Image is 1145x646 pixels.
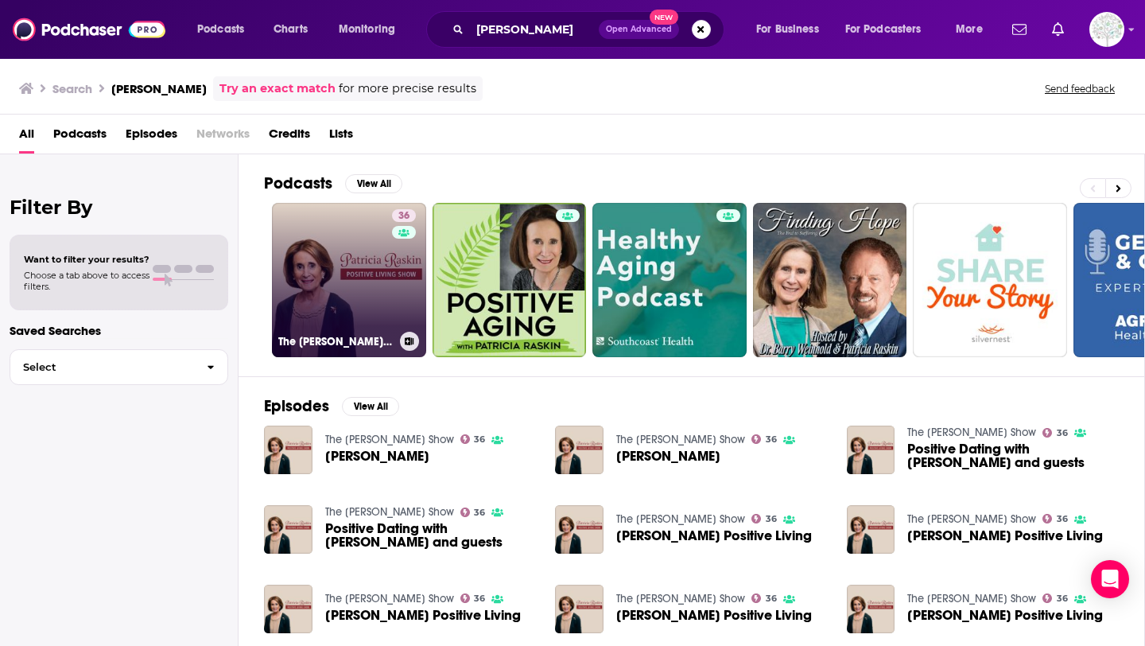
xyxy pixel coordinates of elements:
h2: Filter By [10,196,228,219]
a: Patricia Raskin's Positive Living [555,585,604,633]
a: PodcastsView All [264,173,402,193]
a: Patricia Raskin's Positive Living [907,529,1103,543]
span: [PERSON_NAME] [616,449,720,463]
a: 36 [1042,428,1068,438]
a: Patricia Raskin's Positive Living [847,585,895,633]
span: Logged in as WunderTanya [1089,12,1124,47]
a: 36 [1042,514,1068,523]
a: 36 [751,514,777,523]
span: [PERSON_NAME] Positive Living [325,609,521,622]
button: View All [342,397,399,416]
span: 36 [474,595,485,602]
button: Send feedback [1040,82,1120,95]
span: Monitoring [339,18,395,41]
a: Patricia Raskin's Positive Living [616,609,812,622]
div: Search podcasts, credits, & more... [441,11,739,48]
span: Select [10,362,194,372]
span: Charts [274,18,308,41]
a: Lists [329,121,353,154]
a: The Patricia Raskin Show [907,592,1036,605]
span: [PERSON_NAME] [325,449,429,463]
a: 36 [1042,593,1068,603]
span: 36 [766,436,777,443]
img: Positive Dating with Patricia Raskin and guests [264,505,312,554]
a: The Patricia Raskin Show [907,426,1036,439]
span: 36 [474,436,485,443]
h2: Episodes [264,396,329,416]
span: 36 [766,516,777,523]
span: 36 [1057,595,1068,602]
span: Open Advanced [606,25,672,33]
h3: The [PERSON_NAME] Show [278,335,394,348]
img: Patricia Raskin's Positive Living [555,505,604,554]
button: open menu [945,17,1003,42]
span: [PERSON_NAME] Positive Living [907,529,1103,543]
a: Podcasts [53,121,107,154]
a: Charts [263,17,317,42]
img: Patricia Raskin's Positive Living [847,505,895,554]
h2: Podcasts [264,173,332,193]
p: Saved Searches [10,323,228,338]
button: Show profile menu [1089,12,1124,47]
span: For Business [756,18,819,41]
span: Choose a tab above to access filters. [24,270,149,292]
a: The Patricia Raskin Show [616,433,745,446]
a: 36 [460,508,486,517]
span: Positive Dating with [PERSON_NAME] and guests [325,522,537,549]
a: The Patricia Raskin Show [325,433,454,446]
a: Patricia Raskin [555,426,604,474]
div: Open Intercom Messenger [1091,560,1129,598]
img: User Profile [1089,12,1124,47]
a: Episodes [126,121,177,154]
button: Open AdvancedNew [599,20,679,39]
a: Show notifications dropdown [1006,16,1033,43]
a: Patricia Raskin's Positive Living [907,609,1103,622]
span: Podcasts [197,18,244,41]
a: EpisodesView All [264,396,399,416]
img: Patricia Raskin's Positive Living [264,585,312,633]
input: Search podcasts, credits, & more... [470,17,599,42]
button: open menu [328,17,416,42]
a: Positive Dating with Patricia Raskin and guests [325,522,537,549]
img: Podchaser - Follow, Share and Rate Podcasts [13,14,165,45]
button: open menu [835,17,945,42]
span: 36 [1057,516,1068,523]
button: open menu [186,17,265,42]
span: More [956,18,983,41]
span: [PERSON_NAME] Positive Living [907,609,1103,622]
span: Networks [196,121,250,154]
a: The Patricia Raskin Show [325,592,454,605]
a: Patricia Raskin's Positive Living [616,529,812,543]
img: Patricia Raskin [264,426,312,474]
span: 36 [398,208,409,224]
a: Show notifications dropdown [1046,16,1070,43]
span: For Podcasters [845,18,922,41]
span: [PERSON_NAME] Positive Living [616,609,812,622]
img: Positive Dating with Patricia Raskin and guests [847,426,895,474]
span: Positive Dating with [PERSON_NAME] and guests [907,442,1119,469]
a: The Patricia Raskin Show [616,592,745,605]
a: The Patricia Raskin Show [325,505,454,519]
a: 36 [751,434,777,444]
a: 36 [460,593,486,603]
button: Select [10,349,228,385]
a: 36 [751,593,777,603]
span: 36 [1057,430,1068,437]
a: Try an exact match [219,80,336,98]
a: 36The [PERSON_NAME] Show [272,203,426,357]
a: All [19,121,34,154]
a: Patricia Raskin [616,449,720,463]
h3: Search [52,81,92,96]
span: 36 [474,509,485,516]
